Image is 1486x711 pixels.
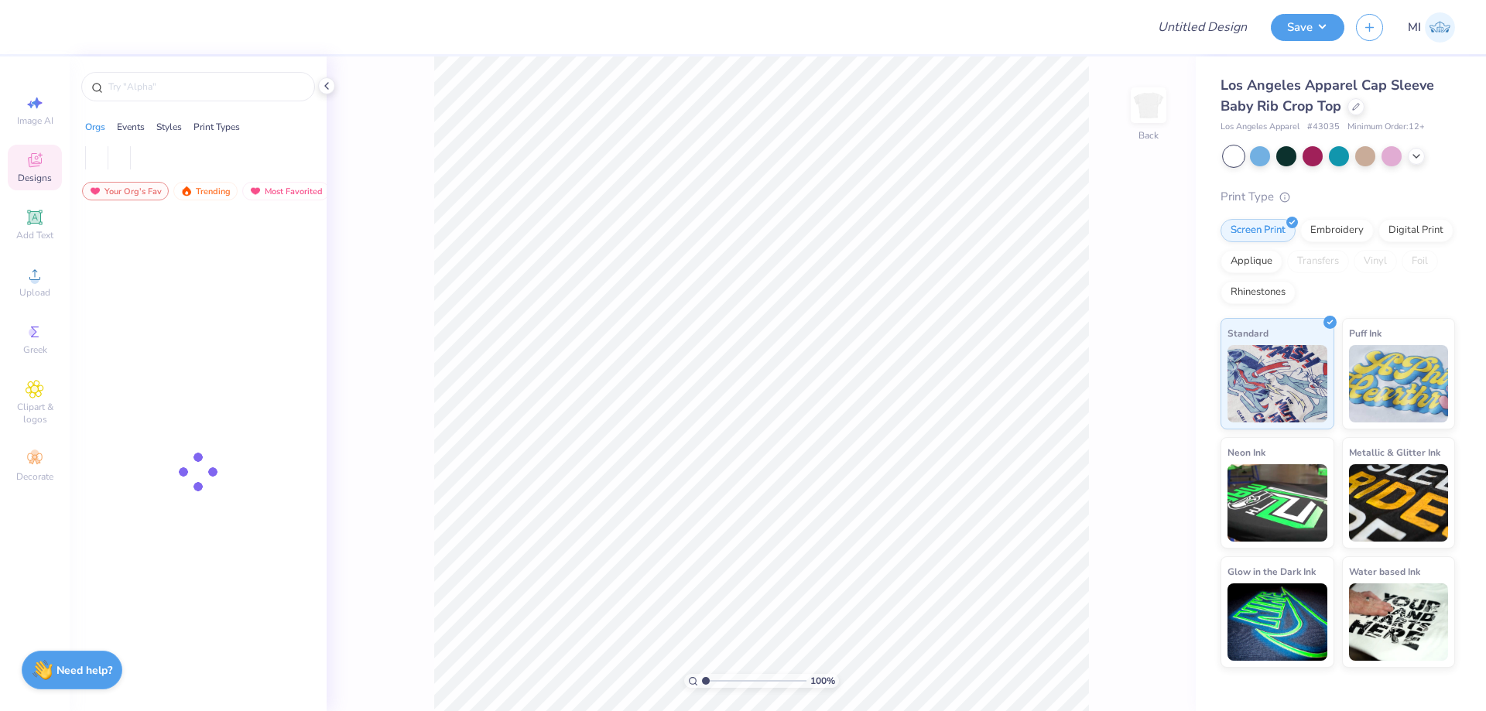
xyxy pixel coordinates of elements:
div: Trending [173,182,238,200]
div: Screen Print [1221,219,1296,242]
span: 100 % [810,674,835,688]
img: Glow in the Dark Ink [1227,583,1327,661]
span: Standard [1227,325,1269,341]
img: Metallic & Glitter Ink [1349,464,1449,542]
span: MI [1408,19,1421,36]
div: Back [1138,128,1159,142]
div: Most Favorited [242,182,330,200]
div: Orgs [85,120,105,134]
input: Try "Alpha" [107,79,305,94]
img: Standard [1227,345,1327,422]
span: Glow in the Dark Ink [1227,563,1316,579]
div: Styles [156,120,182,134]
span: Decorate [16,470,53,483]
div: Events [117,120,145,134]
span: Water based Ink [1349,563,1420,579]
img: Neon Ink [1227,464,1327,542]
span: Minimum Order: 12 + [1347,121,1425,134]
div: Rhinestones [1221,281,1296,304]
img: most_fav.gif [249,186,262,197]
div: Digital Print [1378,219,1453,242]
a: MI [1408,12,1455,43]
span: Clipart & logos [8,401,62,426]
img: most_fav.gif [89,186,101,197]
span: # 43035 [1307,121,1340,134]
div: Foil [1402,250,1438,273]
div: Applique [1221,250,1282,273]
span: Neon Ink [1227,444,1265,460]
img: Back [1133,90,1164,121]
span: Greek [23,344,47,356]
span: Image AI [17,115,53,127]
span: Designs [18,172,52,184]
img: Water based Ink [1349,583,1449,661]
button: Save [1271,14,1344,41]
span: Metallic & Glitter Ink [1349,444,1440,460]
span: Los Angeles Apparel Cap Sleeve Baby Rib Crop Top [1221,76,1434,115]
div: Print Types [193,120,240,134]
div: Your Org's Fav [82,182,169,200]
strong: Need help? [56,663,112,678]
span: Upload [19,286,50,299]
input: Untitled Design [1145,12,1259,43]
img: Puff Ink [1349,345,1449,422]
span: Puff Ink [1349,325,1382,341]
img: Mark Isaac [1425,12,1455,43]
div: Transfers [1287,250,1349,273]
div: Print Type [1221,188,1455,206]
span: Add Text [16,229,53,241]
span: Los Angeles Apparel [1221,121,1299,134]
img: trending.gif [180,186,193,197]
div: Embroidery [1300,219,1374,242]
div: Vinyl [1354,250,1397,273]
